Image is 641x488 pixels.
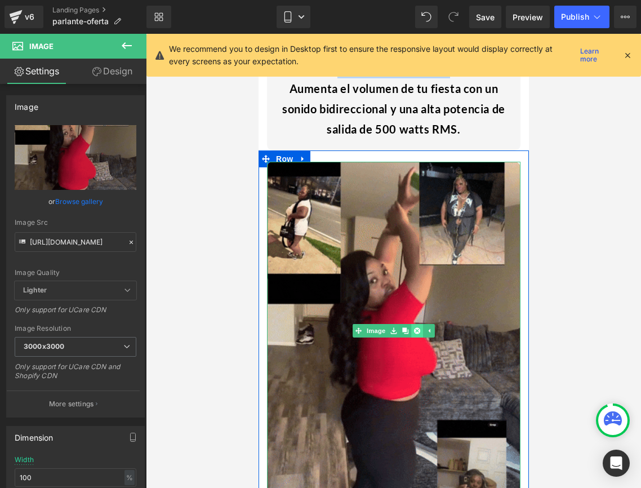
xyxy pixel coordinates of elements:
[52,6,146,15] a: Landing Pages
[5,6,43,28] a: v6
[7,391,140,417] button: More settings
[146,6,171,28] a: New Library
[153,290,164,304] a: Delete Element
[106,290,130,304] span: Image
[15,362,136,388] div: Only support for UCare CDN and Shopify CDN
[415,6,438,28] button: Undo
[614,6,636,28] button: More
[79,28,192,41] b: Ponte en modo fiesta
[29,42,54,51] span: Image
[15,427,54,442] div: Dimension
[15,468,136,487] input: auto
[15,232,136,252] input: Link
[55,192,103,211] a: Browse gallery
[15,219,136,227] div: Image Src
[49,399,94,409] p: More settings
[15,305,136,322] div: Only support for UCare CDN
[576,48,614,62] a: Learn more
[561,12,589,21] span: Publish
[554,6,609,28] button: Publish
[15,456,34,464] div: Width
[23,286,47,294] b: Lighter
[24,48,247,102] b: Aumenta el volumen de tu fiesta con un sonido bidireccional y una alta potencia de salida de 500 ...
[37,117,52,134] a: Expand / Collapse
[130,290,141,304] a: Save element
[603,450,630,477] div: Open Intercom Messenger
[124,470,135,485] div: %
[164,290,176,304] a: Expand / Collapse
[15,117,37,134] span: Row
[476,11,495,23] span: Save
[15,96,38,112] div: Image
[15,269,136,277] div: Image Quality
[141,290,153,304] a: Clone Element
[75,59,149,84] a: Design
[24,342,64,351] b: 3000x3000
[15,196,136,207] div: or
[23,10,37,24] div: v6
[169,43,576,68] p: We recommend you to design in Desktop first to ensure the responsive layout would display correct...
[506,6,550,28] a: Preview
[15,325,136,332] div: Image Resolution
[52,17,109,26] span: parlante-oferta
[513,11,543,23] span: Preview
[442,6,465,28] button: Redo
